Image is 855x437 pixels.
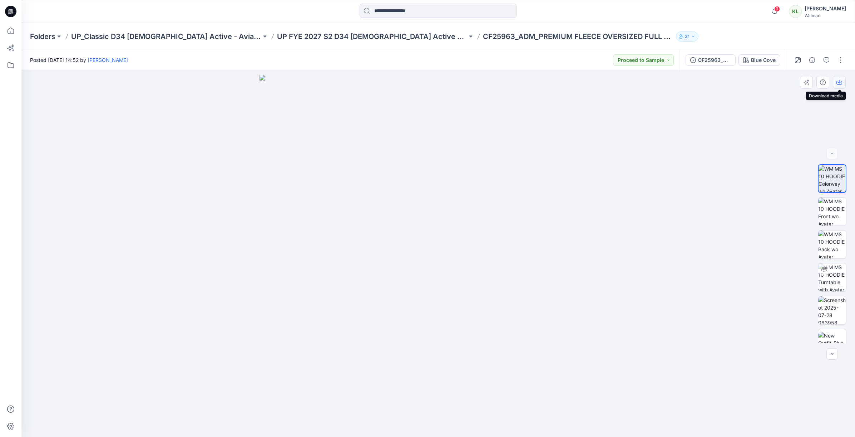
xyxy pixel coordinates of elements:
img: WM MS 10 HOODIE Turntable with Avatar [818,263,846,291]
div: Blue Cove [751,56,776,64]
img: Screenshot 2025-07-28 083958 [818,296,846,324]
a: UP FYE 2027 S2 D34 [DEMOGRAPHIC_DATA] Active Classic [277,31,467,42]
div: KL [789,5,802,18]
a: UP_Classic D34 [DEMOGRAPHIC_DATA] Active - Avia & AW [71,31,261,42]
img: WM MS 10 HOODIE Colorway wo Avatar [819,165,846,192]
span: Posted [DATE] 14:52 by [30,56,128,64]
img: New Outfit_Blue Cove [818,332,846,354]
a: [PERSON_NAME] [88,57,128,63]
a: Folders [30,31,55,42]
img: WM MS 10 HOODIE Front wo Avatar [818,198,846,225]
div: Walmart [805,13,846,18]
button: CF25963_ADM_PREMIUM FLEECE OVERIZED FULL ZIP HOODIE (2) [686,54,736,66]
div: [PERSON_NAME] [805,4,846,13]
div: CF25963_ADM_PREMIUM FLEECE OVERIZED FULL ZIP HOODIE (2) [698,56,731,64]
button: 31 [676,31,698,42]
button: Details [806,54,818,66]
span: 9 [774,6,780,12]
button: Blue Cove [738,54,780,66]
p: CF25963_ADM_PREMIUM FLEECE OVERSIZED FULL ZIP HOODIE [483,31,673,42]
p: 31 [685,33,690,40]
img: WM MS 10 HOODIE Back wo Avatar [818,230,846,258]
